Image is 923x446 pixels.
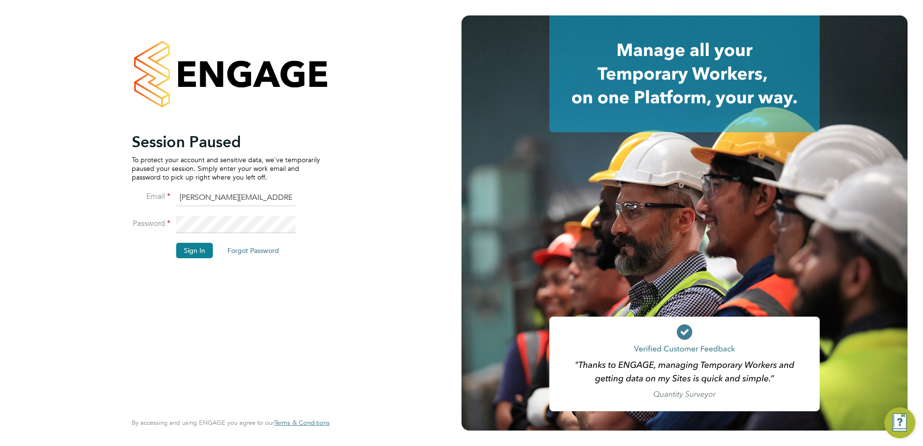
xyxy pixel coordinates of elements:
[274,419,330,427] a: Terms & Conditions
[220,243,287,258] button: Forgot Password
[132,219,170,229] label: Password
[132,155,320,182] p: To protect your account and sensitive data, we've temporarily paused your session. Simply enter y...
[176,189,295,207] input: Enter your work email...
[176,243,213,258] button: Sign In
[132,192,170,202] label: Email
[884,407,915,438] button: Engage Resource Center
[132,418,330,427] span: By accessing and using ENGAGE you agree to our
[132,132,320,152] h2: Session Paused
